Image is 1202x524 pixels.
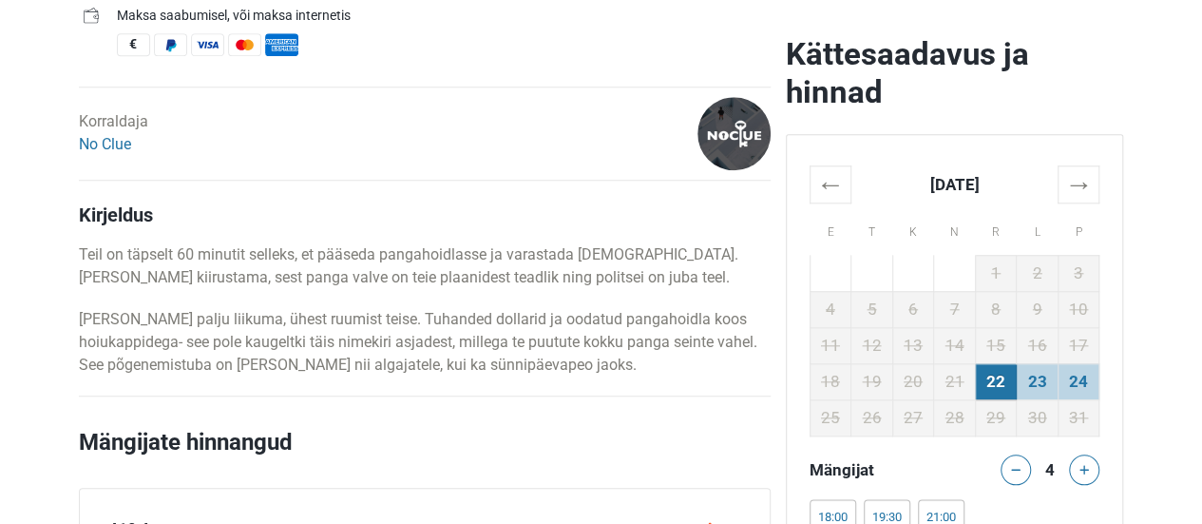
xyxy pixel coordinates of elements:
[1058,203,1099,255] th: P
[975,327,1017,363] td: 15
[975,399,1017,436] td: 29
[892,327,934,363] td: 13
[697,97,771,170] img: a5e0ff62be0b0845l.png
[1058,363,1099,399] td: 24
[810,327,851,363] td: 11
[786,35,1124,111] h2: Kättesaadavus ja hinnad
[802,455,955,485] div: Mängijat
[934,291,976,327] td: 7
[851,165,1059,203] th: [DATE]
[975,363,1017,399] td: 22
[892,363,934,399] td: 20
[851,291,893,327] td: 5
[810,203,851,255] th: E
[1058,399,1099,436] td: 31
[934,203,976,255] th: N
[1017,291,1059,327] td: 9
[851,327,893,363] td: 12
[1058,165,1099,203] th: →
[1058,291,1099,327] td: 10
[117,6,771,26] div: Maksa saabumisel, või maksa internetis
[1017,363,1059,399] td: 23
[892,203,934,255] th: K
[1017,399,1059,436] td: 30
[1017,327,1059,363] td: 16
[810,399,851,436] td: 25
[810,165,851,203] th: ←
[975,255,1017,291] td: 1
[851,399,893,436] td: 26
[975,203,1017,255] th: R
[1017,203,1059,255] th: L
[810,291,851,327] td: 4
[892,291,934,327] td: 6
[892,399,934,436] td: 27
[79,243,771,289] p: Teil on täpselt 60 minutit selleks, et pääseda pangahoidlasse ja varastada [DEMOGRAPHIC_DATA]. [P...
[79,425,771,488] h2: Mängijate hinnangud
[975,291,1017,327] td: 8
[117,33,150,56] span: Sularaha
[934,327,976,363] td: 14
[79,204,771,226] h4: Kirjeldus
[1058,255,1099,291] td: 3
[79,110,148,156] div: Korraldaja
[79,308,771,377] p: [PERSON_NAME] palju liikuma, ühest ruumist teise. Tuhanded dollarid ja oodatud pangahoidla koos h...
[851,363,893,399] td: 19
[79,135,131,153] a: No Clue
[1017,255,1059,291] td: 2
[934,363,976,399] td: 21
[191,33,224,56] span: Visa
[154,33,187,56] span: PayPal
[1058,327,1099,363] td: 17
[265,33,298,56] span: American Express
[810,363,851,399] td: 18
[851,203,893,255] th: T
[228,33,261,56] span: MasterCard
[1039,455,1061,481] div: 4
[934,399,976,436] td: 28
